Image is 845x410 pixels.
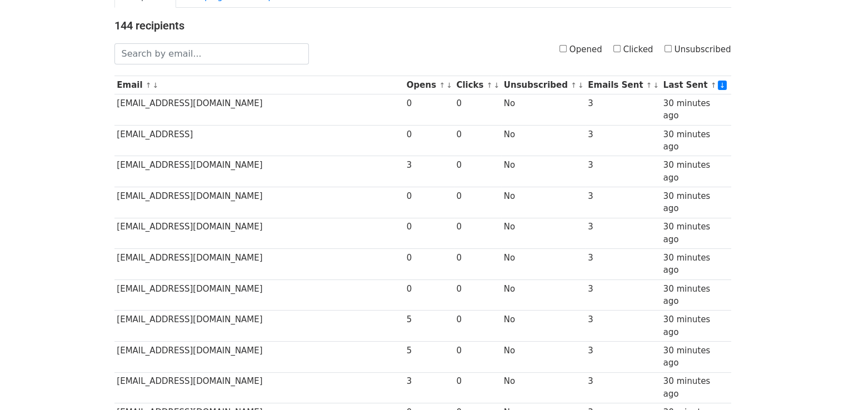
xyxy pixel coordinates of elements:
label: Opened [559,43,602,56]
td: 3 [404,156,454,187]
td: 3 [404,372,454,403]
label: Unsubscribed [664,43,731,56]
th: Opens [404,76,454,94]
td: No [501,218,585,249]
td: [EMAIL_ADDRESS][DOMAIN_NAME] [114,311,404,342]
td: 30 minutes ago [661,187,731,218]
input: Search by email... [114,43,309,64]
td: 0 [404,187,454,218]
iframe: Chat Widget [789,357,845,410]
th: Clicks [454,76,501,94]
a: ↑ [439,81,445,89]
th: Email [114,76,404,94]
input: Clicked [613,45,621,52]
td: 5 [404,311,454,342]
td: 0 [454,311,501,342]
td: No [501,279,585,311]
td: 3 [585,156,661,187]
td: 30 minutes ago [661,279,731,311]
td: 0 [454,341,501,372]
td: 0 [404,94,454,126]
th: Last Sent [661,76,731,94]
td: No [501,125,585,156]
a: ↓ [153,81,159,89]
h4: 144 recipients [114,19,731,32]
a: ↑ [487,81,493,89]
th: Emails Sent [585,76,661,94]
td: 3 [585,249,661,280]
td: 30 minutes ago [661,372,731,403]
td: 0 [404,249,454,280]
td: No [501,249,585,280]
a: ↑ [571,81,577,89]
td: 3 [585,94,661,126]
td: No [501,187,585,218]
td: 0 [404,125,454,156]
td: No [501,341,585,372]
td: [EMAIL_ADDRESS][DOMAIN_NAME] [114,94,404,126]
td: 0 [454,372,501,403]
td: 30 minutes ago [661,311,731,342]
td: 3 [585,372,661,403]
td: 3 [585,341,661,372]
td: [EMAIL_ADDRESS] [114,125,404,156]
td: 0 [454,249,501,280]
td: 30 minutes ago [661,125,731,156]
td: 3 [585,125,661,156]
td: [EMAIL_ADDRESS][DOMAIN_NAME] [114,249,404,280]
input: Opened [559,45,567,52]
td: [EMAIL_ADDRESS][DOMAIN_NAME] [114,372,404,403]
td: [EMAIL_ADDRESS][DOMAIN_NAME] [114,218,404,249]
a: ↑ [146,81,152,89]
a: ↓ [578,81,584,89]
td: 30 minutes ago [661,249,731,280]
td: 0 [454,156,501,187]
td: 30 minutes ago [661,341,731,372]
td: 30 minutes ago [661,94,731,126]
td: 0 [404,218,454,249]
th: Unsubscribed [501,76,585,94]
td: 0 [454,218,501,249]
td: 0 [454,125,501,156]
td: [EMAIL_ADDRESS][DOMAIN_NAME] [114,156,404,187]
td: 3 [585,218,661,249]
td: 3 [585,279,661,311]
a: ↑ [646,81,652,89]
a: ↓ [493,81,499,89]
td: No [501,156,585,187]
td: 0 [454,279,501,311]
td: 3 [585,311,661,342]
a: ↓ [446,81,452,89]
td: 5 [404,341,454,372]
td: 30 minutes ago [661,156,731,187]
td: No [501,311,585,342]
td: [EMAIL_ADDRESS][DOMAIN_NAME] [114,341,404,372]
input: Unsubscribed [664,45,672,52]
td: No [501,372,585,403]
label: Clicked [613,43,653,56]
a: ↓ [718,81,727,90]
a: ↓ [653,81,659,89]
a: ↑ [711,81,717,89]
td: 0 [454,94,501,126]
td: No [501,94,585,126]
td: 0 [404,279,454,311]
td: [EMAIL_ADDRESS][DOMAIN_NAME] [114,187,404,218]
td: 0 [454,187,501,218]
td: 3 [585,187,661,218]
td: [EMAIL_ADDRESS][DOMAIN_NAME] [114,279,404,311]
td: 30 minutes ago [661,218,731,249]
